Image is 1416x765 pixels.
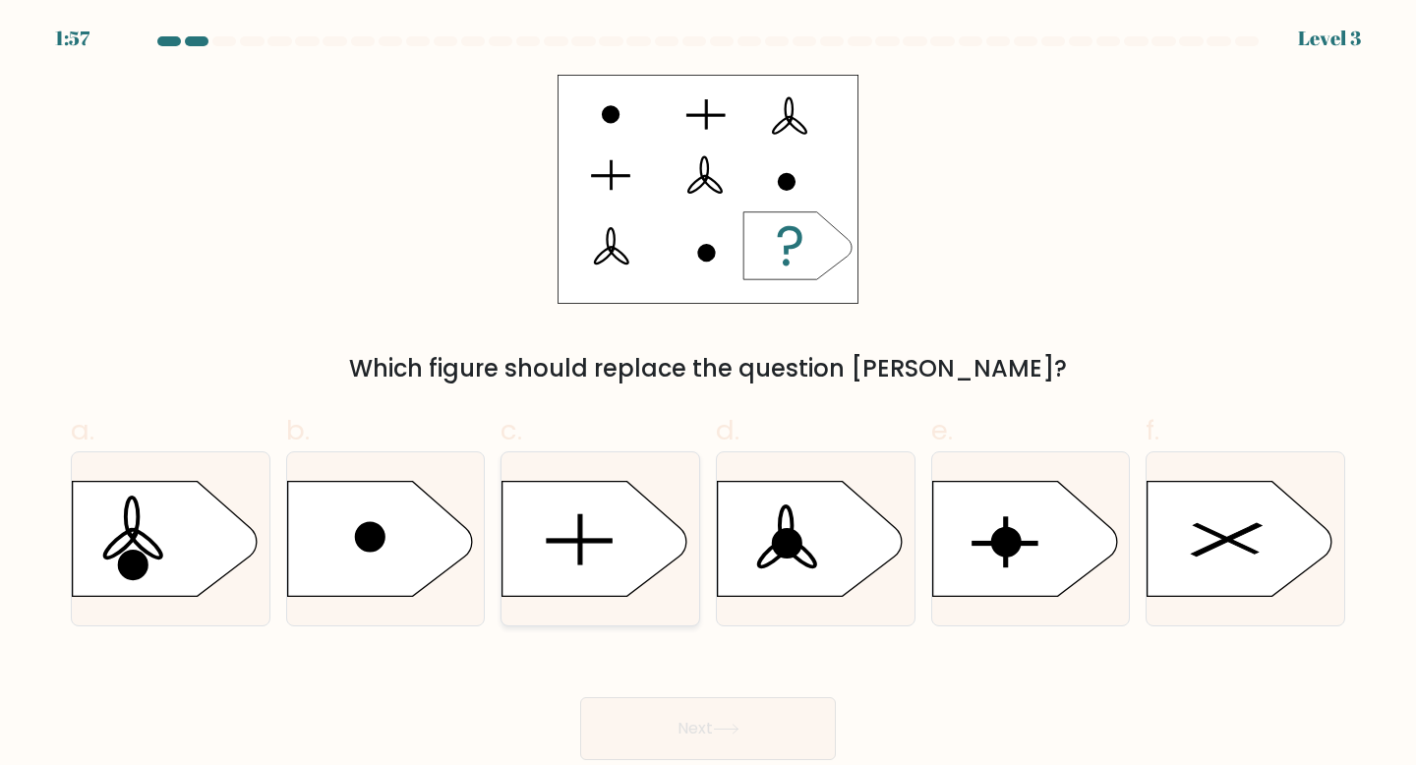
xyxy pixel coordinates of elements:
div: Which figure should replace the question [PERSON_NAME]? [83,351,1333,386]
span: a. [71,411,94,449]
span: b. [286,411,310,449]
span: f. [1146,411,1159,449]
span: e. [931,411,953,449]
div: Level 3 [1298,24,1361,53]
span: d. [716,411,739,449]
span: c. [501,411,522,449]
button: Next [580,697,836,760]
div: 1:57 [55,24,89,53]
